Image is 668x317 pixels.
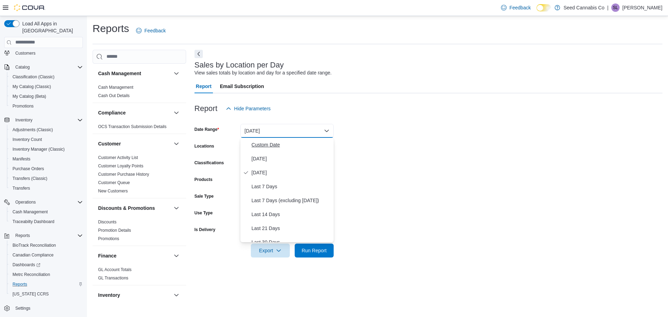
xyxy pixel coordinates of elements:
span: Customer Purchase History [98,172,149,177]
span: Inventory Count [10,135,83,144]
span: Inventory Manager (Classic) [13,146,65,152]
a: Cash Management [10,208,50,216]
a: Cash Management [98,85,133,90]
span: Customer Loyalty Points [98,163,143,169]
a: Promotions [10,102,37,110]
h3: Sales by Location per Day [194,61,284,69]
h3: Compliance [98,109,126,116]
a: Adjustments (Classic) [10,126,56,134]
a: Customer Loyalty Points [98,164,143,168]
button: Manifests [7,154,86,164]
h3: Report [194,104,217,113]
button: Inventory [1,115,86,125]
a: Discounts [98,220,117,224]
span: Promotions [10,102,83,110]
label: Date Range [194,127,219,132]
span: Traceabilty Dashboard [13,219,54,224]
span: Reports [15,233,30,238]
span: Manifests [10,155,83,163]
span: Classification (Classic) [13,74,55,80]
div: Discounts & Promotions [93,218,186,246]
a: Promotions [98,236,119,241]
button: Operations [1,197,86,207]
span: Discounts [98,219,117,225]
button: Inventory [98,292,171,299]
button: Classification (Classic) [7,72,86,82]
a: Traceabilty Dashboard [10,217,57,226]
span: [DATE] [252,154,331,163]
button: Compliance [98,109,171,116]
a: Manifests [10,155,33,163]
span: Inventory [13,116,83,124]
button: Inventory Count [7,135,86,144]
h3: Inventory [98,292,120,299]
a: Metrc Reconciliation [10,270,53,279]
button: Inventory [13,116,35,124]
span: Washington CCRS [10,290,83,298]
span: Catalog [13,63,83,71]
span: Custom Date [252,141,331,149]
button: Discounts & Promotions [172,204,181,212]
a: GL Transactions [98,276,128,280]
span: My Catalog (Beta) [13,94,46,99]
span: Canadian Compliance [10,251,83,259]
span: Last 21 Days [252,224,331,232]
span: Purchase Orders [10,165,83,173]
button: My Catalog (Classic) [7,82,86,92]
button: BioTrack Reconciliation [7,240,86,250]
button: Transfers (Classic) [7,174,86,183]
span: BioTrack Reconciliation [13,243,56,248]
span: Export [255,244,286,257]
h3: Finance [98,252,117,259]
a: Feedback [498,1,533,15]
span: Operations [13,198,83,206]
div: Customer [93,153,186,198]
button: Customer [172,140,181,148]
span: BioTrack Reconciliation [10,241,83,249]
a: New Customers [98,189,128,193]
p: [PERSON_NAME] [622,3,662,12]
a: OCS Transaction Submission Details [98,124,167,129]
span: Purchase Orders [13,166,44,172]
a: Transfers (Classic) [10,174,50,183]
a: BioTrack Reconciliation [10,241,59,249]
label: Is Delivery [194,227,215,232]
button: Compliance [172,109,181,117]
div: Finance [93,266,186,285]
a: Feedback [133,24,168,38]
span: Feedback [144,27,166,34]
button: Export [251,244,290,257]
span: Reports [10,280,83,288]
span: Transfers (Classic) [10,174,83,183]
span: GL Transactions [98,275,128,281]
span: Email Subscription [220,79,264,93]
button: Purchase Orders [7,164,86,174]
button: Finance [98,252,171,259]
button: Cash Management [98,70,171,77]
a: Dashboards [10,261,43,269]
span: Cash Management [10,208,83,216]
button: Inventory Manager (Classic) [7,144,86,154]
button: Cash Management [7,207,86,217]
a: Canadian Compliance [10,251,56,259]
span: Metrc Reconciliation [10,270,83,279]
a: My Catalog (Classic) [10,82,54,91]
span: Last 14 Days [252,210,331,219]
button: Transfers [7,183,86,193]
button: Catalog [13,63,32,71]
span: Adjustments (Classic) [13,127,53,133]
span: Customers [13,49,83,57]
button: Finance [172,252,181,260]
button: Next [194,50,203,58]
a: Customer Purchase History [98,172,149,177]
button: Settings [1,303,86,313]
button: Metrc Reconciliation [7,270,86,279]
a: [US_STATE] CCRS [10,290,51,298]
span: Dark Mode [536,11,537,12]
a: GL Account Totals [98,267,132,272]
h1: Reports [93,22,129,35]
span: Last 7 Days [252,182,331,191]
label: Sale Type [194,193,214,199]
